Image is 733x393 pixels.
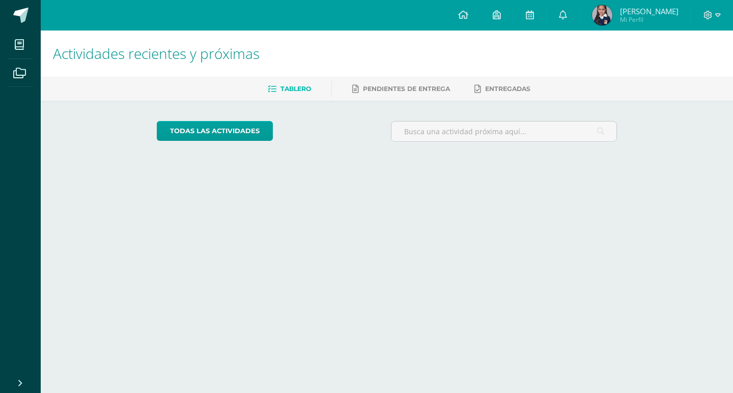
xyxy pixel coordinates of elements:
span: Mi Perfil [620,15,679,24]
span: Tablero [280,85,311,93]
a: Tablero [268,81,311,97]
span: [PERSON_NAME] [620,6,679,16]
span: Pendientes de entrega [363,85,450,93]
span: Actividades recientes y próximas [53,44,260,63]
a: Entregadas [474,81,530,97]
a: todas las Actividades [157,121,273,141]
span: Entregadas [485,85,530,93]
input: Busca una actividad próxima aquí... [391,122,617,141]
a: Pendientes de entrega [352,81,450,97]
img: 48ebd2372139c62fc91f3db64f279f84.png [592,5,612,25]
